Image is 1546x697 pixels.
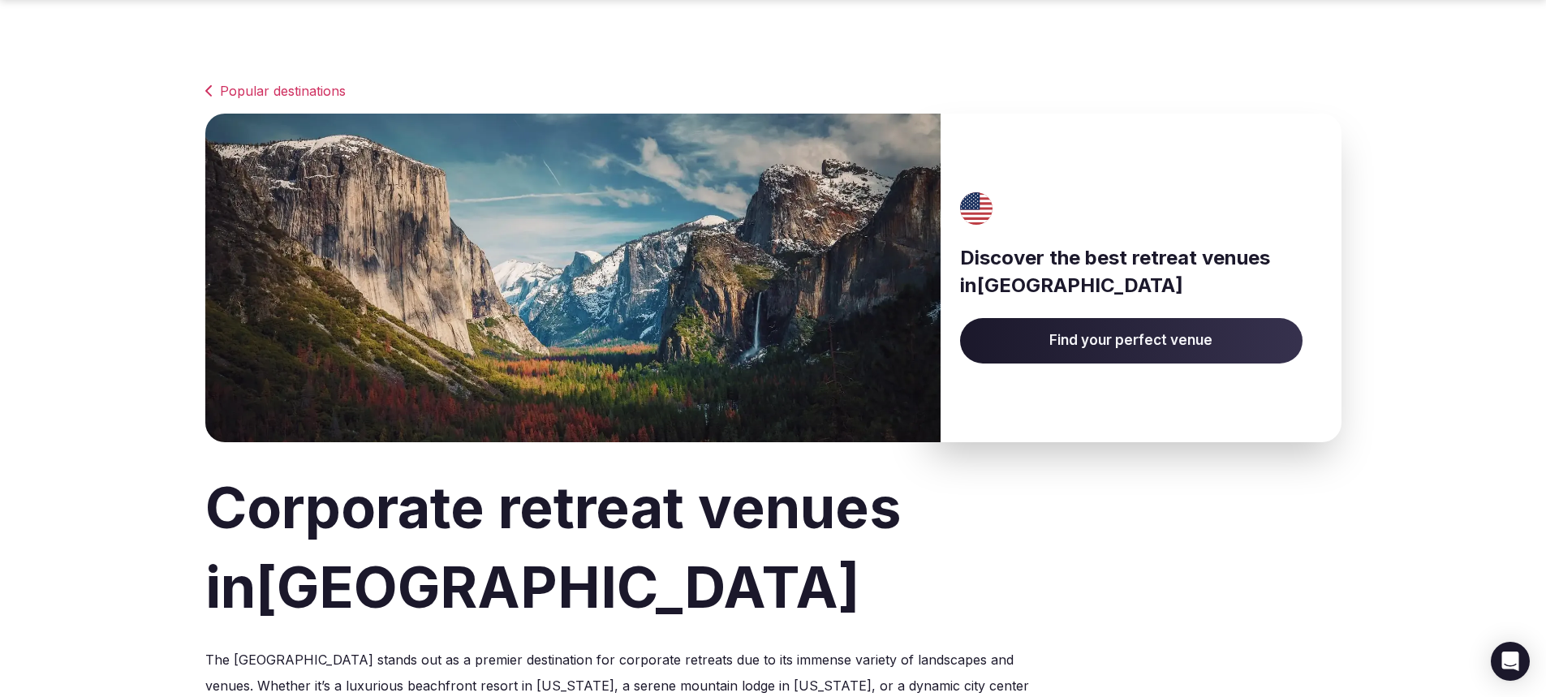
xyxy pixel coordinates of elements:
div: Open Intercom Messenger [1491,642,1530,681]
a: Find your perfect venue [960,318,1303,364]
img: Banner image for United States representative of the country [205,114,941,442]
a: Popular destinations [205,81,1341,101]
img: United States's flag [955,192,999,225]
h1: Corporate retreat venues in [GEOGRAPHIC_DATA] [205,468,1341,627]
h3: Discover the best retreat venues in [GEOGRAPHIC_DATA] [960,244,1303,299]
